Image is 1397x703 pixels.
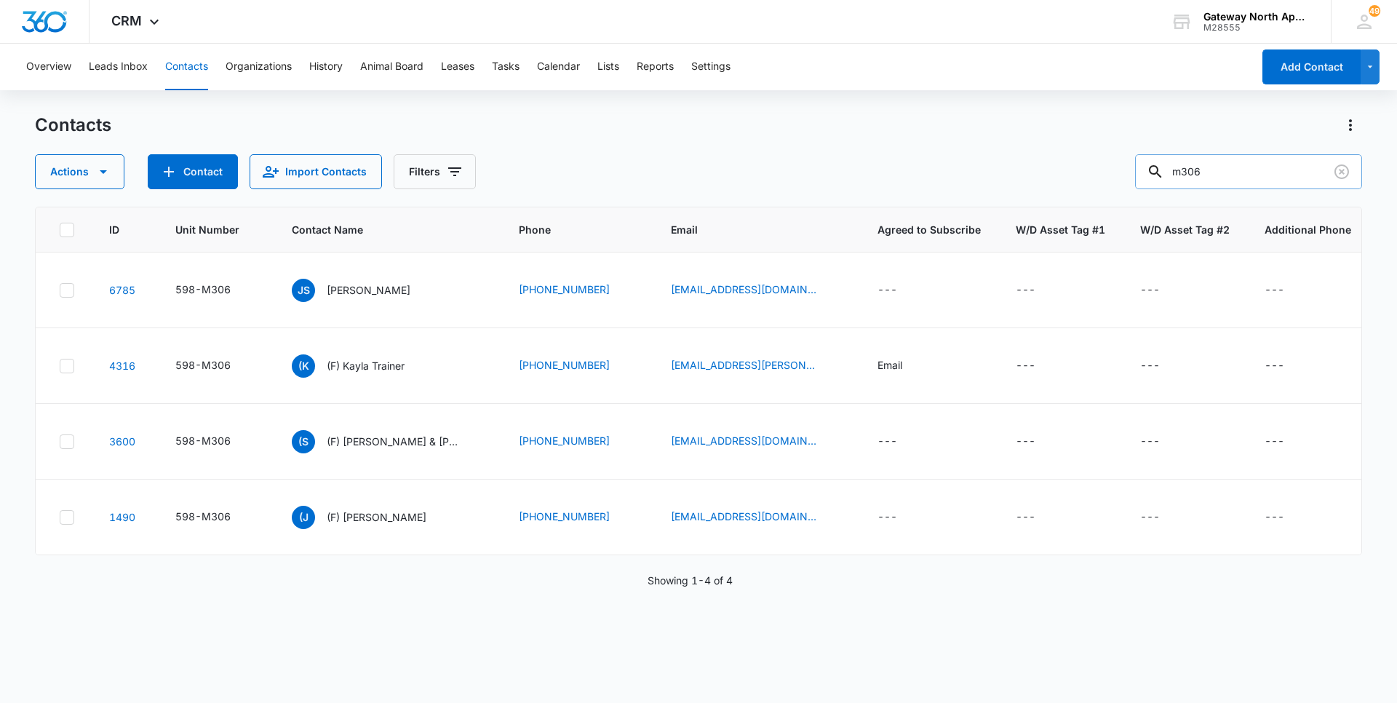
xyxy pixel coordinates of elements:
[1140,282,1186,299] div: W/D Asset Tag #2 - - Select to Edit Field
[492,44,520,90] button: Tasks
[111,13,142,28] span: CRM
[671,509,843,526] div: Email - jcast385@yahoo.com - Select to Edit Field
[175,509,231,524] div: 598-M306
[671,509,816,524] a: [EMAIL_ADDRESS][DOMAIN_NAME]
[519,357,610,373] a: [PHONE_NUMBER]
[109,360,135,372] a: Navigate to contact details page for (F) Kayla Trainer
[1265,433,1310,450] div: Additional Phone - - Select to Edit Field
[360,44,423,90] button: Animal Board
[519,282,636,299] div: Phone - 7192312374 - Select to Edit Field
[148,154,238,189] button: Add Contact
[537,44,580,90] button: Calendar
[1203,23,1310,33] div: account id
[1140,282,1160,299] div: ---
[1140,222,1230,237] span: W/D Asset Tag #2
[1016,282,1035,299] div: ---
[175,357,231,373] div: 598-M306
[26,44,71,90] button: Overview
[394,154,476,189] button: Filters
[1330,160,1353,183] button: Clear
[1016,357,1062,375] div: W/D Asset Tag #1 - - Select to Edit Field
[1016,509,1062,526] div: W/D Asset Tag #1 - - Select to Edit Field
[309,44,343,90] button: History
[292,222,463,237] span: Contact Name
[292,506,453,529] div: Contact Name - (F) Joseph Castaneda - Select to Edit Field
[1140,357,1160,375] div: ---
[519,357,636,375] div: Phone - 9708181796 - Select to Edit Field
[1016,509,1035,526] div: ---
[1339,114,1362,137] button: Actions
[292,354,431,378] div: Contact Name - (F) Kayla Trainer - Select to Edit Field
[327,282,410,298] p: [PERSON_NAME]
[250,154,382,189] button: Import Contacts
[1135,154,1362,189] input: Search Contacts
[292,279,437,302] div: Contact Name - Jermaine Shields - Select to Edit Field
[671,433,816,448] a: [EMAIL_ADDRESS][DOMAIN_NAME]
[1140,509,1186,526] div: W/D Asset Tag #2 - - Select to Edit Field
[1369,5,1380,17] div: notifications count
[327,434,458,449] p: (F) [PERSON_NAME] & [PERSON_NAME]
[671,282,816,297] a: [EMAIL_ADDRESS][DOMAIN_NAME]
[671,357,816,373] a: [EMAIL_ADDRESS][PERSON_NAME][DOMAIN_NAME]
[877,222,981,237] span: Agreed to Subscribe
[175,282,231,297] div: 598-M306
[1016,357,1035,375] div: ---
[1265,357,1284,375] div: ---
[519,509,610,524] a: [PHONE_NUMBER]
[109,284,135,296] a: Navigate to contact details page for Jermaine Shields
[1262,49,1361,84] button: Add Contact
[877,282,923,299] div: Agreed to Subscribe - - Select to Edit Field
[292,430,484,453] div: Contact Name - (F) Shelby & Timothy Hammond - Select to Edit Field
[1203,11,1310,23] div: account name
[109,222,119,237] span: ID
[175,433,257,450] div: Unit Number - 598-M306 - Select to Edit Field
[1016,433,1035,450] div: ---
[109,511,135,523] a: Navigate to contact details page for (F) Joseph Castaneda
[648,573,733,588] p: Showing 1-4 of 4
[877,357,902,373] div: Email
[877,282,897,299] div: ---
[1265,357,1310,375] div: Additional Phone - - Select to Edit Field
[519,433,636,450] div: Phone - 303-963-6397 - Select to Edit Field
[671,433,843,450] div: Email - shelbylkamm@gmail.com - Select to Edit Field
[175,222,257,237] span: Unit Number
[1369,5,1380,17] span: 49
[1265,509,1284,526] div: ---
[327,509,426,525] p: (F) [PERSON_NAME]
[1265,509,1310,526] div: Additional Phone - - Select to Edit Field
[327,358,405,373] p: (F) Kayla Trainer
[519,222,615,237] span: Phone
[1016,222,1105,237] span: W/D Asset Tag #1
[226,44,292,90] button: Organizations
[292,279,315,302] span: JS
[519,509,636,526] div: Phone - 760-977-8805 - Select to Edit Field
[35,154,124,189] button: Actions
[637,44,674,90] button: Reports
[1140,433,1186,450] div: W/D Asset Tag #2 - - Select to Edit Field
[519,282,610,297] a: [PHONE_NUMBER]
[1265,282,1284,299] div: ---
[1140,357,1186,375] div: W/D Asset Tag #2 - - Select to Edit Field
[292,506,315,529] span: (J
[1140,509,1160,526] div: ---
[1265,433,1284,450] div: ---
[292,354,315,378] span: (K
[89,44,148,90] button: Leads Inbox
[877,509,923,526] div: Agreed to Subscribe - - Select to Edit Field
[877,433,897,450] div: ---
[519,433,610,448] a: [PHONE_NUMBER]
[109,435,135,448] a: Navigate to contact details page for (F) Shelby & Timothy Hammond
[292,430,315,453] span: (S
[671,222,821,237] span: Email
[1016,433,1062,450] div: W/D Asset Tag #1 - - Select to Edit Field
[35,114,111,136] h1: Contacts
[165,44,208,90] button: Contacts
[877,509,897,526] div: ---
[175,433,231,448] div: 598-M306
[1265,282,1310,299] div: Additional Phone - - Select to Edit Field
[175,357,257,375] div: Unit Number - 598-M306 - Select to Edit Field
[671,282,843,299] div: Email - jermaineshields87@gmail.com - Select to Edit Field
[175,282,257,299] div: Unit Number - 598-M306 - Select to Edit Field
[671,357,843,375] div: Email - kayla.krotz@gmail.com - Select to Edit Field
[877,433,923,450] div: Agreed to Subscribe - - Select to Edit Field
